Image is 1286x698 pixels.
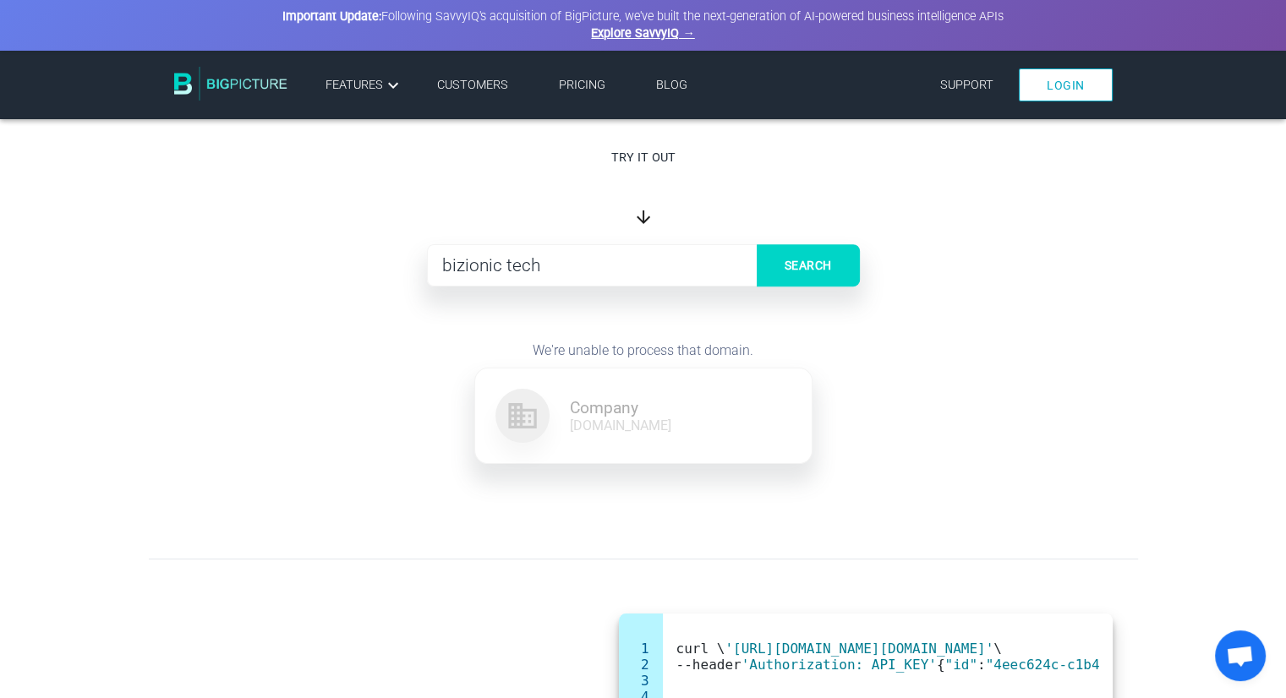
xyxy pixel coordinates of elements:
[174,341,1113,361] p: We're unable to process that domain.
[570,417,671,434] div: [DOMAIN_NAME]
[174,149,1113,167] p: Try it out
[282,9,381,24] strong: Important Update:
[263,8,1024,42] div: Following SavvyIQ's acquisition of BigPicture, we've built the next-generation of AI-powered busi...
[944,657,977,673] span: "id"
[570,398,671,417] div: Company
[725,641,993,657] span: '[URL][DOMAIN_NAME][DOMAIN_NAME]'
[326,75,403,95] a: Features
[1019,68,1113,101] a: Login
[940,78,993,92] a: Support
[559,78,605,92] a: Pricing
[757,244,860,286] button: Search
[437,78,508,92] a: Customers
[1215,630,1266,681] a: Open chat
[174,67,287,101] img: BigPicture.io
[427,244,860,286] input: email@okta.com
[591,26,694,41] a: Explore SavvyIQ →
[656,78,687,92] a: Blog
[742,657,937,673] span: 'Authorization: API_KEY'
